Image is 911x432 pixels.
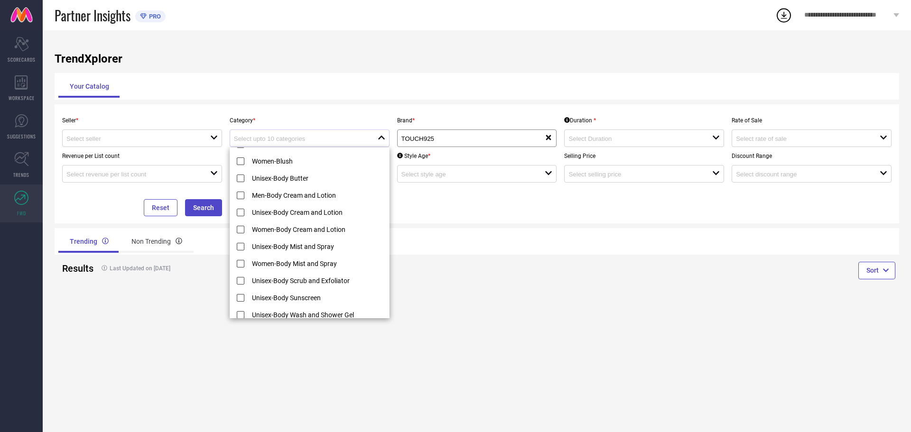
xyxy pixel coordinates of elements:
p: Brand [397,117,557,124]
input: Select upto 10 categories [234,135,363,142]
li: Unisex-Body Butter [230,169,389,186]
p: Revenue per List count [62,153,222,159]
input: Select seller [66,135,196,142]
input: Select discount range [736,171,865,178]
span: Partner Insights [55,6,130,25]
p: Seller [62,117,222,124]
p: Category [230,117,390,124]
span: PRO [147,13,161,20]
li: Unisex-Body Cream and Lotion [230,203,389,221]
h1: TrendXplorer [55,52,899,65]
input: Select Duration [568,135,698,142]
input: Select revenue per list count [66,171,196,178]
li: Unisex-Body Sunscreen [230,289,389,306]
p: Discount Range [732,153,892,159]
li: Women-Blush [230,152,389,169]
div: Duration [564,117,596,124]
li: Women-Body Mist and Spray [230,255,389,272]
div: TOUCH925 [401,134,545,143]
h2: Results [62,263,89,274]
span: TRENDS [13,171,29,178]
input: Select style age [401,171,531,178]
li: Women-Body Cream and Lotion [230,221,389,238]
span: SUGGESTIONS [7,133,36,140]
span: SCORECARDS [8,56,36,63]
h4: Last Updated on [DATE] [97,265,435,272]
button: Reset [144,199,177,216]
input: Select brands [401,135,531,142]
p: Selling Price [564,153,724,159]
input: Select rate of sale [736,135,865,142]
li: Unisex-Body Mist and Spray [230,238,389,255]
span: WORKSPACE [9,94,35,101]
span: FWD [17,210,26,217]
div: Style Age [397,153,430,159]
div: Open download list [775,7,792,24]
div: Non Trending [120,230,194,253]
p: Rate of Sale [732,117,892,124]
li: Unisex-Body Scrub and Exfoliator [230,272,389,289]
input: Select selling price [568,171,698,178]
div: Trending [58,230,120,253]
button: Sort [858,262,895,279]
div: Your Catalog [58,75,121,98]
li: Unisex-Body Wash and Shower Gel [230,306,389,323]
li: Men-Body Cream and Lotion [230,186,389,203]
button: Search [185,199,222,216]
